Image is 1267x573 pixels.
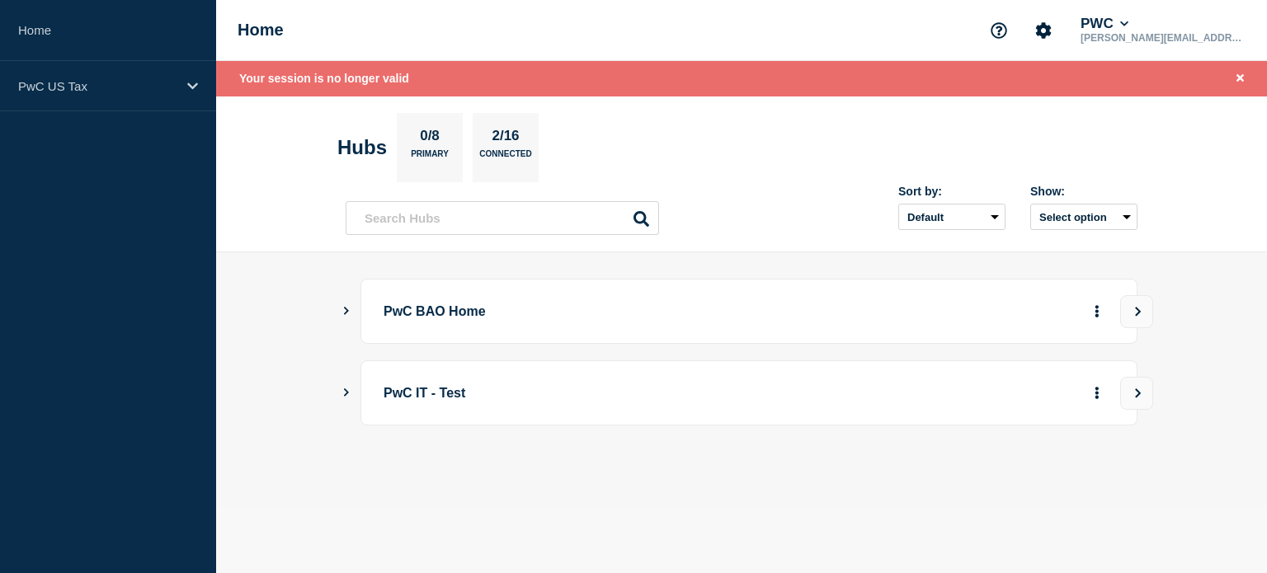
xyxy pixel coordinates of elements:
[1030,204,1137,230] button: Select option
[342,387,351,399] button: Show Connected Hubs
[1086,296,1108,326] button: More actions
[898,204,1006,230] select: Sort by
[411,149,449,167] p: Primary
[384,378,840,408] p: PwC IT - Test
[337,136,387,159] h2: Hubs
[982,13,1016,48] button: Support
[18,79,177,93] p: PwC US Tax
[1077,16,1132,32] button: PWC
[1120,295,1153,328] button: View
[1077,32,1249,44] p: [PERSON_NAME][EMAIL_ADDRESS][PERSON_NAME][DOMAIN_NAME]
[486,128,525,149] p: 2/16
[238,21,284,40] h1: Home
[384,296,840,326] p: PwC BAO Home
[1030,185,1137,198] div: Show:
[239,72,409,85] span: Your session is no longer valid
[1230,69,1251,88] button: Close banner
[342,305,351,317] button: Show Connected Hubs
[346,201,659,235] input: Search Hubs
[1120,377,1153,410] button: View
[479,149,531,167] p: Connected
[1086,378,1108,408] button: More actions
[1026,13,1061,48] button: Account settings
[898,185,1006,198] div: Sort by:
[414,128,446,149] p: 0/8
